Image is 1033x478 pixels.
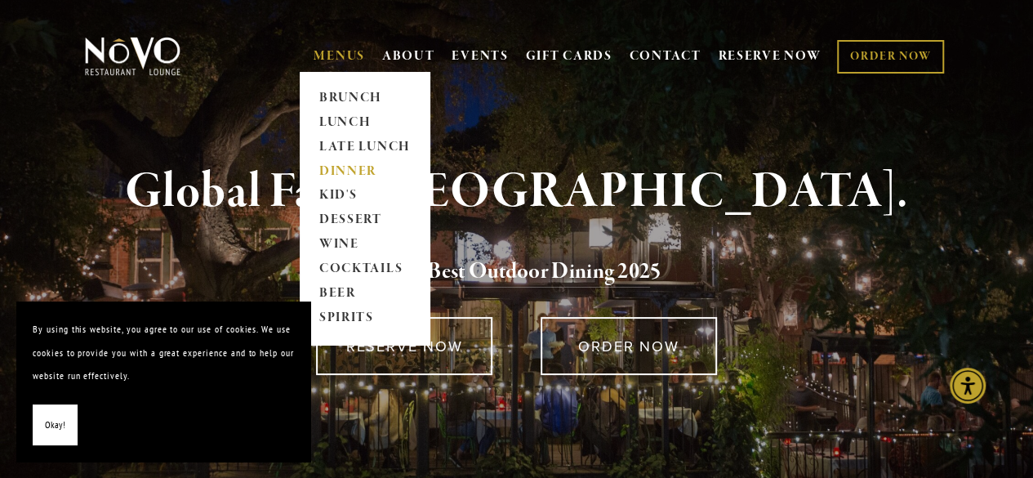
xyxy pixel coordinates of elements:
[82,36,184,77] img: Novo Restaurant &amp; Lounge
[314,184,416,208] a: KID'S
[452,48,508,65] a: EVENTS
[718,41,821,72] a: RESERVE NOW
[316,317,492,375] a: RESERVE NOW
[33,404,78,446] button: Okay!
[314,86,416,110] a: BRUNCH
[33,318,294,388] p: By using this website, you agree to our use of cookies. We use cookies to provide you with a grea...
[125,161,908,223] strong: Global Fare. [GEOGRAPHIC_DATA].
[382,48,435,65] a: ABOUT
[314,306,416,331] a: SPIRITS
[314,159,416,184] a: DINNER
[314,48,365,65] a: MENUS
[526,41,612,72] a: GIFT CARDS
[45,413,65,437] span: Okay!
[314,135,416,159] a: LATE LUNCH
[314,208,416,233] a: DESSERT
[541,317,717,375] a: ORDER NOW
[108,255,925,289] h2: 5
[314,257,416,282] a: COCKTAILS
[16,302,310,462] section: Cookie banner
[314,110,416,135] a: LUNCH
[950,368,986,404] div: Accessibility Menu
[630,41,701,72] a: CONTACT
[837,40,944,74] a: ORDER NOW
[314,282,416,306] a: BEER
[314,233,416,257] a: WINE
[372,257,650,288] a: Voted Best Outdoor Dining 202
